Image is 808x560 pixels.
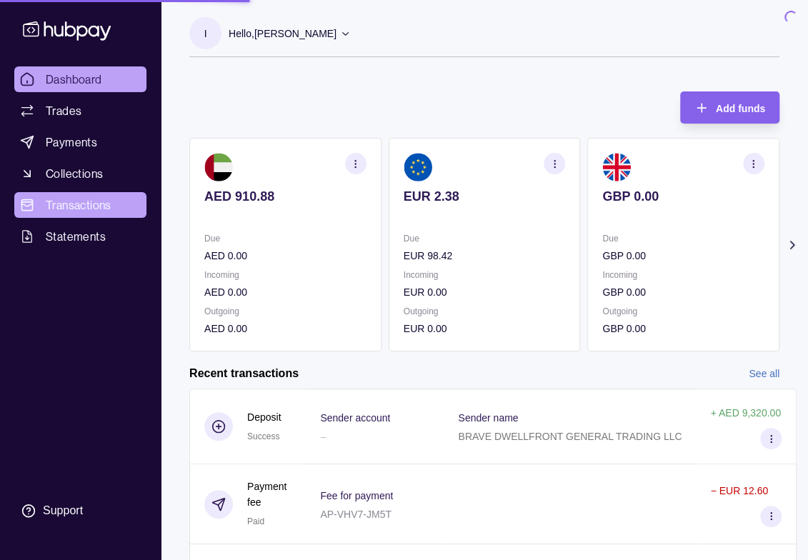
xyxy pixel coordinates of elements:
[404,267,566,283] p: Incoming
[749,366,779,381] a: See all
[710,485,768,496] p: − EUR 12.60
[14,66,146,92] a: Dashboard
[716,103,765,114] span: Add funds
[602,267,764,283] p: Incoming
[204,153,233,181] img: ae
[46,102,81,119] span: Trades
[602,231,764,246] p: Due
[404,321,566,336] p: EUR 0.00
[43,503,83,519] div: Support
[404,153,432,181] img: eu
[46,165,103,182] span: Collections
[189,366,299,381] h2: Recent transactions
[14,129,146,155] a: Payments
[14,98,146,124] a: Trades
[404,189,566,204] p: EUR 2.38
[458,431,682,442] p: BRAVE DWELLFRONT GENERAL TRADING LLC
[247,479,291,510] p: Payment fee
[247,516,264,526] span: Paid
[247,431,279,441] span: Success
[602,248,764,264] p: GBP 0.00
[204,26,207,41] p: I
[404,248,566,264] p: EUR 98.42
[46,71,102,88] span: Dashboard
[14,192,146,218] a: Transactions
[680,91,779,124] button: Add funds
[602,321,764,336] p: GBP 0.00
[458,412,518,424] p: Sender name
[204,189,366,204] p: AED 910.88
[229,26,336,41] p: Hello, [PERSON_NAME]
[204,284,366,300] p: AED 0.00
[320,431,326,442] p: –
[46,196,111,214] span: Transactions
[204,267,366,283] p: Incoming
[14,496,146,526] a: Support
[46,228,106,245] span: Statements
[14,224,146,249] a: Statements
[204,231,366,246] p: Due
[320,490,393,501] p: Fee for payment
[602,189,764,204] p: GBP 0.00
[404,231,566,246] p: Due
[602,153,631,181] img: gb
[46,134,97,151] span: Payments
[204,304,366,319] p: Outgoing
[14,161,146,186] a: Collections
[404,304,566,319] p: Outgoing
[204,248,366,264] p: AED 0.00
[320,412,390,424] p: Sender account
[404,284,566,300] p: EUR 0.00
[320,509,391,520] p: AP-VHV7-JM5T
[204,321,366,336] p: AED 0.00
[602,284,764,300] p: GBP 0.00
[710,407,780,419] p: + AED 9,320.00
[247,409,281,425] p: Deposit
[602,304,764,319] p: Outgoing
